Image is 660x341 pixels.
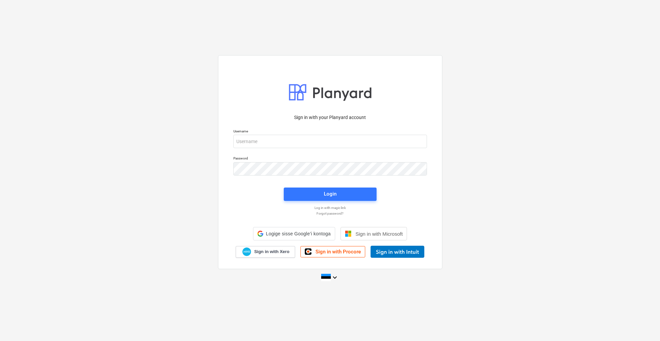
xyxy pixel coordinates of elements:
[331,273,339,281] i: keyboard_arrow_down
[230,211,430,216] a: Forgot password?
[233,135,427,148] input: Username
[324,190,337,198] div: Login
[242,247,251,256] img: Xero logo
[233,114,427,121] p: Sign in with your Planyard account
[356,231,403,237] span: Sign in with Microsoft
[233,129,427,135] p: Username
[236,246,295,258] a: Sign in with Xero
[233,156,427,162] p: Password
[253,227,335,240] div: Logige sisse Google’i kontoga
[345,230,352,237] img: Microsoft logo
[284,188,377,201] button: Login
[266,231,331,236] span: Logige sisse Google’i kontoga
[230,206,430,210] a: Log in with magic link
[300,246,365,257] a: Sign in with Procore
[315,249,361,255] span: Sign in with Procore
[254,249,289,255] span: Sign in with Xero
